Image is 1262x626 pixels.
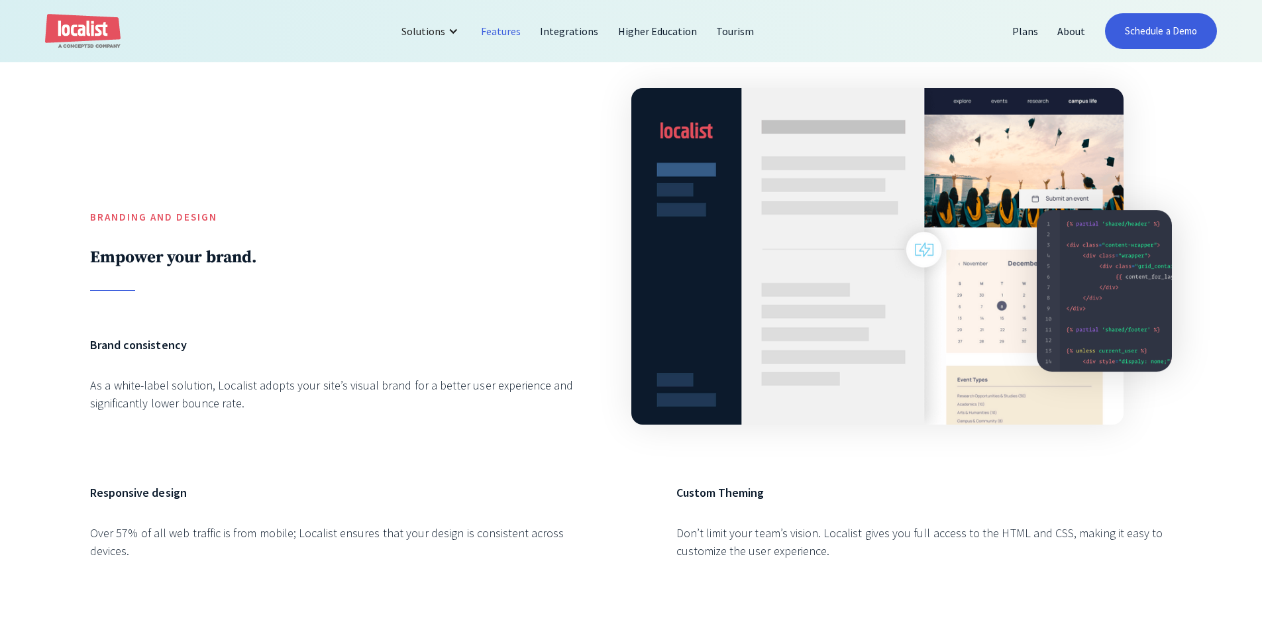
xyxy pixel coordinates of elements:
[707,15,764,47] a: Tourism
[1048,15,1095,47] a: About
[90,524,586,560] div: Over 57% of all web traffic is from mobile; Localist ensures that your design is consistent acros...
[1105,13,1217,49] a: Schedule a Demo
[676,484,1172,501] h6: Custom Theming
[401,23,445,39] div: Solutions
[392,15,472,47] div: Solutions
[90,210,586,225] h5: Branding and Design
[90,247,586,268] h2: Empower your brand.
[90,336,586,354] h6: Brand consistency
[90,484,586,501] h6: Responsive design
[45,14,121,49] a: home
[531,15,608,47] a: Integrations
[609,15,708,47] a: Higher Education
[90,376,586,412] div: As a white-label solution, Localist adopts your site’s visual brand for a better user experience ...
[676,524,1172,560] div: Don’t limit your team’s vision. Localist gives you full access to the HTML and CSS, making it eas...
[1003,15,1048,47] a: Plans
[472,15,531,47] a: Features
